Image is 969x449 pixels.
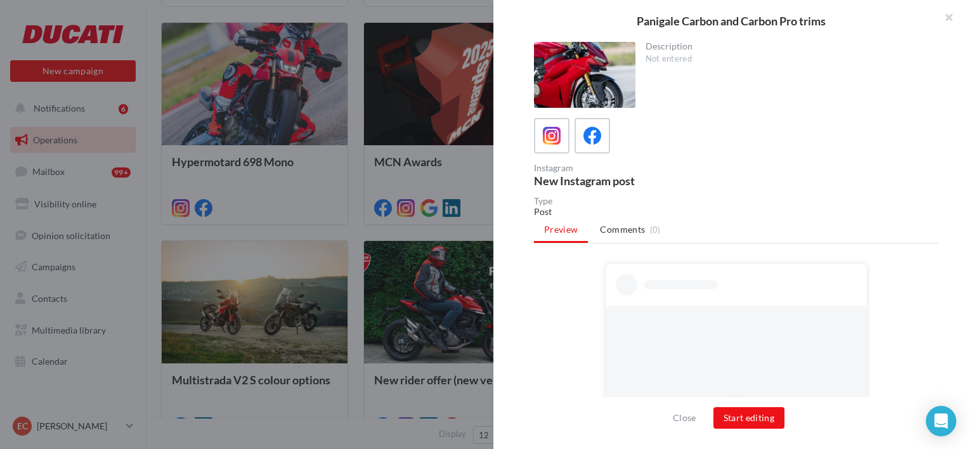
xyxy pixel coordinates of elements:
button: Close [668,410,701,426]
div: Post [534,205,939,218]
div: Not entered [646,53,929,65]
span: Comments [600,223,645,236]
span: (0) [650,224,661,235]
div: Open Intercom Messenger [926,406,956,436]
div: Instagram [534,164,731,172]
div: New Instagram post [534,175,731,186]
div: Type [534,197,939,205]
div: Panigale Carbon and Carbon Pro trims [514,15,949,27]
button: Start editing [713,407,785,429]
div: Description [646,42,929,51]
